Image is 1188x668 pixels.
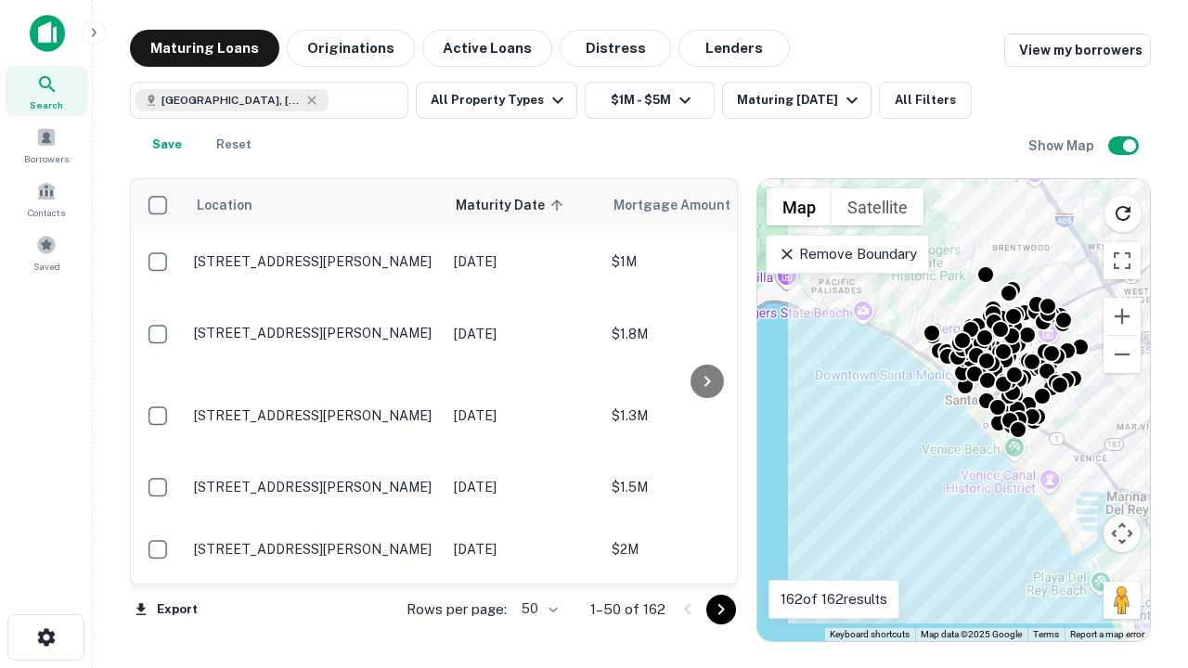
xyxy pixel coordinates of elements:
[612,477,797,497] p: $1.5M
[194,479,435,495] p: [STREET_ADDRESS][PERSON_NAME]
[6,173,87,224] a: Contacts
[24,151,69,166] span: Borrowers
[161,92,301,109] span: [GEOGRAPHIC_DATA], [GEOGRAPHIC_DATA], [GEOGRAPHIC_DATA]
[612,405,797,426] p: $1.3M
[6,120,87,170] a: Borrowers
[921,629,1022,639] span: Map data ©2025 Google
[1104,515,1141,552] button: Map camera controls
[185,179,445,231] th: Location
[706,595,736,624] button: Go to next page
[28,205,65,220] span: Contacts
[1028,135,1097,156] h6: Show Map
[612,251,797,272] p: $1M
[560,30,671,67] button: Distress
[778,243,916,265] p: Remove Boundary
[194,253,435,270] p: [STREET_ADDRESS][PERSON_NAME]
[781,588,887,610] p: 162 of 162 results
[612,324,797,344] p: $1.8M
[762,617,823,641] a: Open this area in Google Maps (opens a new window)
[762,617,823,641] img: Google
[678,30,790,67] button: Lenders
[130,596,202,623] button: Export
[602,179,807,231] th: Mortgage Amount
[194,325,435,341] p: [STREET_ADDRESS][PERSON_NAME]
[1033,629,1059,639] a: Terms (opens in new tab)
[737,89,863,111] div: Maturing [DATE]
[33,259,60,274] span: Saved
[590,598,665,621] p: 1–50 of 162
[287,30,415,67] button: Originations
[130,30,279,67] button: Maturing Loans
[1070,629,1144,639] a: Report a map error
[6,66,87,116] a: Search
[454,477,593,497] p: [DATE]
[30,97,63,112] span: Search
[1104,336,1141,373] button: Zoom out
[1104,194,1143,233] button: Reload search area
[137,126,197,163] button: Save your search to get updates of matches that match your search criteria.
[1095,520,1188,609] iframe: Chat Widget
[454,324,593,344] p: [DATE]
[1104,242,1141,279] button: Toggle fullscreen view
[1004,33,1151,67] a: View my borrowers
[613,194,755,216] span: Mortgage Amount
[196,194,252,216] span: Location
[767,188,832,225] button: Show street map
[194,541,435,558] p: [STREET_ADDRESS][PERSON_NAME]
[416,82,577,119] button: All Property Types
[832,188,923,225] button: Show satellite imagery
[879,82,972,119] button: All Filters
[454,405,593,426] p: [DATE]
[612,539,797,559] p: $2M
[407,598,507,621] p: Rows per page:
[757,179,1150,641] div: 0 0
[204,126,264,163] button: Reset
[1104,298,1141,335] button: Zoom in
[454,251,593,272] p: [DATE]
[445,179,602,231] th: Maturity Date
[422,30,552,67] button: Active Loans
[194,407,435,424] p: [STREET_ADDRESS][PERSON_NAME]
[454,539,593,559] p: [DATE]
[585,82,715,119] button: $1M - $5M
[514,596,561,623] div: 50
[830,628,910,641] button: Keyboard shortcuts
[6,227,87,277] a: Saved
[722,82,872,119] button: Maturing [DATE]
[456,194,569,216] span: Maturity Date
[30,15,65,52] img: capitalize-icon.png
